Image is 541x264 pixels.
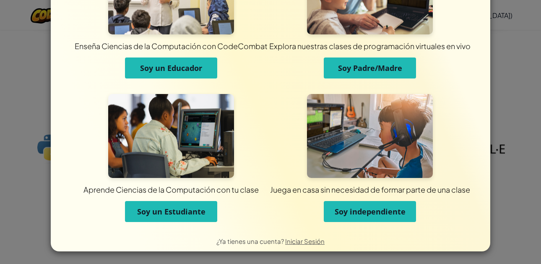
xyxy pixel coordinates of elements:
button: Soy un Educador [125,58,217,78]
img: Para estudiantes [108,94,234,178]
span: Soy un Educador [140,63,202,73]
span: Soy Padre/Madre [338,63,402,73]
button: Soy independiente [324,201,416,222]
button: Soy un Estudiante [125,201,217,222]
a: Iniciar Sesión [285,237,325,245]
span: Soy un Estudiante [137,206,205,217]
span: Soy independiente [335,206,406,217]
button: Soy Padre/Madre [324,58,416,78]
span: ¿Ya tienes una cuenta? [216,237,285,245]
img: Para estudiantes independientes [307,94,433,178]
